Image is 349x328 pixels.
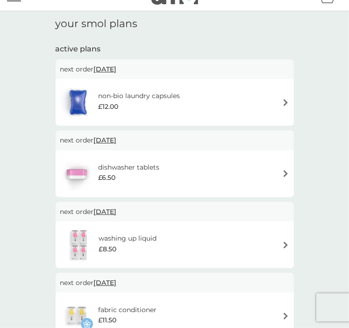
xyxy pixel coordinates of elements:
h6: washing up liquid [99,233,157,243]
span: [DATE] [94,203,117,221]
h2: active plans [56,44,294,54]
img: dishwasher tablets [60,157,93,190]
span: £6.50 [98,172,115,183]
span: £11.50 [98,315,116,325]
span: [DATE] [94,274,117,292]
span: £12.00 [98,101,118,112]
img: arrow right [282,242,289,249]
h6: fabric conditioner [98,305,157,315]
p: next order [60,135,289,145]
h6: non-bio laundry capsules [98,91,180,101]
span: [DATE] [94,60,117,78]
span: £8.50 [99,244,116,254]
span: [DATE] [94,131,117,149]
p: next order [60,278,289,288]
img: non-bio laundry capsules [60,86,96,119]
h6: dishwasher tablets [98,162,159,172]
img: arrow right [282,99,289,106]
h1: your smol plans [56,18,294,30]
p: next order [60,64,289,74]
img: washing up liquid [60,228,99,261]
img: arrow right [282,313,289,320]
p: next order [60,207,289,217]
img: arrow right [282,170,289,177]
